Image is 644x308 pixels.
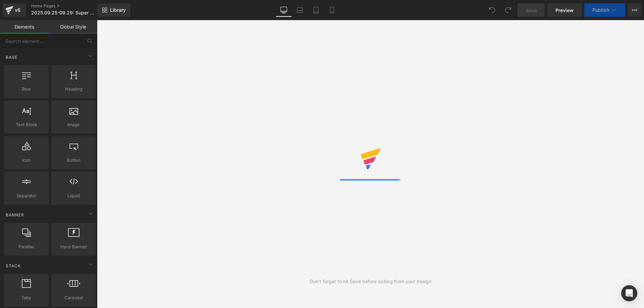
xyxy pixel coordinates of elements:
span: Library [110,7,126,13]
a: Desktop [276,3,292,17]
a: New Library [97,3,130,17]
button: Redo [501,3,515,17]
a: Laptop [292,3,308,17]
span: Preview [555,7,574,14]
span: Row [6,86,47,93]
div: Open Intercom Messenger [621,285,637,301]
span: Text Block [6,121,47,128]
a: Global Style [49,20,97,34]
span: Hero Banner [53,243,94,250]
span: Heading [53,86,94,93]
span: Stack [5,263,21,269]
span: 2025.09.25-09.29: Super Sale Ende September [31,10,96,15]
button: More [628,3,641,17]
span: Publish [592,7,609,13]
a: Home Pages [31,3,108,9]
a: Preview [547,3,582,17]
div: Don't forget to hit Save before exiting from your design [310,278,431,285]
span: Icon [6,157,47,164]
span: Base [5,54,18,60]
span: Liquid [53,192,94,199]
span: Carousel [53,294,94,301]
span: Button [53,157,94,164]
a: v6 [3,3,26,17]
span: Banner [5,212,25,218]
span: Separator [6,192,47,199]
span: Save [526,7,537,14]
span: Tabs [6,294,47,301]
div: v6 [13,6,22,14]
span: Parallax [6,243,47,250]
a: Tablet [308,3,324,17]
button: Undo [485,3,499,17]
a: Mobile [324,3,340,17]
button: Publish [584,3,625,17]
span: Image [53,121,94,128]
